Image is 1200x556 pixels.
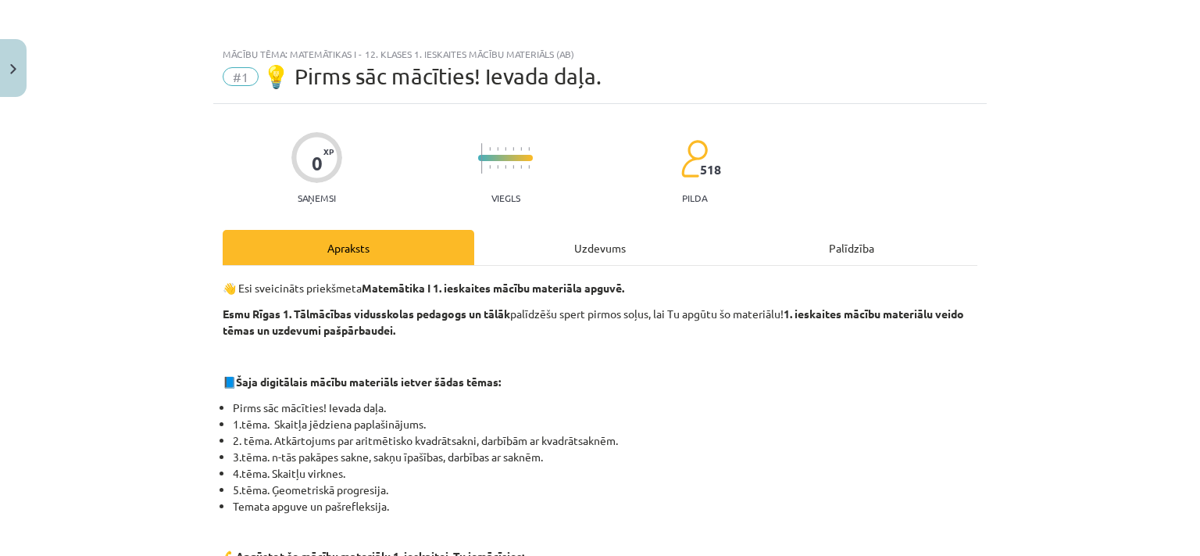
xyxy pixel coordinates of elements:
span: 518 [700,163,721,177]
span: 💡 Pirms sāc mācīties! Ievada daļa. [262,63,602,89]
img: icon-close-lesson-0947bae3869378f0d4975bcd49f059093ad1ed9edebbc8119c70593378902aed.svg [10,64,16,74]
strong: Šaja digitālais mācību materiāls ietver šādas tēmas: [236,375,501,389]
div: Apraksts [223,230,474,265]
img: icon-short-line-57e1e144782c952c97e751825c79c345078a6d821885a25fce030b3d8c18986b.svg [505,147,506,151]
div: Mācību tēma: Matemātikas i - 12. klases 1. ieskaites mācību materiāls (ab) [223,48,977,59]
b: Matemātika I 1. ieskaites mācību materiāla apguvē. [362,281,624,295]
li: 5.tēma. Ģeometriskā progresija. [233,482,977,498]
div: Palīdzība [726,230,977,265]
p: Viegls [491,192,520,203]
img: icon-short-line-57e1e144782c952c97e751825c79c345078a6d821885a25fce030b3d8c18986b.svg [520,165,522,169]
img: icon-short-line-57e1e144782c952c97e751825c79c345078a6d821885a25fce030b3d8c18986b.svg [505,165,506,169]
img: icon-short-line-57e1e144782c952c97e751825c79c345078a6d821885a25fce030b3d8c18986b.svg [497,165,498,169]
li: 4.tēma. Skaitļu virknes. [233,465,977,482]
p: Saņemsi [291,192,342,203]
img: icon-short-line-57e1e144782c952c97e751825c79c345078a6d821885a25fce030b3d8c18986b.svg [520,147,522,151]
p: palīdzēšu spert pirmos soļus, lai Tu apgūtu šo materiālu! [223,306,977,339]
li: Pirms sāc mācīties! Ievada daļa. [233,400,977,416]
img: icon-short-line-57e1e144782c952c97e751825c79c345078a6d821885a25fce030b3d8c18986b.svg [489,147,491,151]
img: students-c634bb4e5e11cddfef0936a35e636f08e4e9abd3cc4e673bd6f9a4125e45ecb1.svg [680,139,708,178]
li: 1.tēma. Skaitļa jēdziena paplašinājums. [233,416,977,432]
p: pilda [682,192,707,203]
li: Temata apguve un pašrefleksija. [233,498,977,515]
li: 2. tēma. Atkārtojums par aritmētisko kvadrātsakni, darbībām ar kvadrātsaknēm. [233,432,977,449]
p: 📘 [223,374,977,390]
img: icon-short-line-57e1e144782c952c97e751825c79c345078a6d821885a25fce030b3d8c18986b.svg [528,147,530,151]
img: icon-short-line-57e1e144782c952c97e751825c79c345078a6d821885a25fce030b3d8c18986b.svg [497,147,498,151]
div: 0 [312,152,323,174]
span: #1 [223,67,259,86]
p: 👋 Esi sveicināts priekšmeta [223,280,977,296]
img: icon-short-line-57e1e144782c952c97e751825c79c345078a6d821885a25fce030b3d8c18986b.svg [528,165,530,169]
span: XP [323,147,334,156]
img: icon-short-line-57e1e144782c952c97e751825c79c345078a6d821885a25fce030b3d8c18986b.svg [489,165,491,169]
div: Uzdevums [474,230,726,265]
img: icon-short-line-57e1e144782c952c97e751825c79c345078a6d821885a25fce030b3d8c18986b.svg [512,147,514,151]
img: icon-long-line-d9ea69661e0d244f92f715978eff75569469978d946b2353a9bb055b3ed8787d.svg [481,143,483,174]
img: icon-short-line-57e1e144782c952c97e751825c79c345078a6d821885a25fce030b3d8c18986b.svg [512,165,514,169]
li: 3.tēma. n-tās pakāpes sakne, sakņu īpašības, darbības ar saknēm. [233,449,977,465]
b: Esmu Rīgas 1. Tālmācības vidusskolas pedagogs un tālāk [223,307,510,321]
